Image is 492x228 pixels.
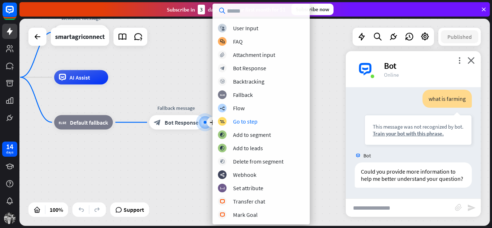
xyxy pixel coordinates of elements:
div: Bot [384,60,472,71]
i: webhooks [220,173,225,177]
div: 100% [48,204,65,215]
span: Default fallback [70,119,108,126]
div: Train your bot with this phrase. [373,130,464,137]
span: Bot [363,152,371,159]
div: Transfer chat [233,198,265,205]
div: Subscribe now [291,4,334,15]
div: This message was not recognized by bot. [373,123,464,130]
i: block_bot_response [154,119,161,126]
span: Bot Response [165,119,198,126]
div: Delete from segment [233,158,283,165]
button: Open LiveChat chat widget [6,3,27,24]
div: smartagriconnect [55,28,105,46]
i: block_attachment [455,204,462,211]
div: Webhook [233,171,256,178]
i: block_livechat [220,199,225,204]
i: more_vert [456,57,463,64]
i: block_faq [220,39,225,44]
div: Set attribute [233,184,263,192]
div: Could you provide more information to help me better understand your question? [355,162,472,188]
i: send [467,204,476,212]
div: what is farming [422,90,472,108]
div: Attachment input [233,51,275,58]
i: block_delete_from_segment [220,159,225,164]
span: Support [124,204,144,215]
div: Add to segment [233,131,271,138]
div: Go to step [233,118,258,125]
i: block_add_to_segment [220,133,225,137]
i: block_set_attribute [220,186,225,191]
div: Online [384,71,472,78]
a: 14 days [2,142,17,157]
div: Mark Goal [233,211,258,218]
i: block_add_to_segment [220,146,225,151]
i: block_goto [220,119,225,124]
div: User Input [233,24,258,32]
i: block_attachment [220,53,225,57]
div: Fallback [233,91,253,98]
div: Add to leads [233,144,263,152]
div: Fallback message [144,104,209,112]
i: block_fallback [59,119,66,126]
i: block_backtracking [220,79,225,84]
i: block_bot_response [220,66,225,71]
div: 3 [198,5,205,14]
i: close [468,57,475,64]
span: AI Assist [70,74,90,81]
div: Bot Response [233,64,266,72]
i: builder_tree [220,106,225,111]
div: Flow [233,104,245,112]
i: block_livechat [220,213,225,217]
i: plus [210,120,215,125]
div: Backtracking [233,78,264,85]
button: Published [441,30,478,43]
div: Subscribe in days to get your first month for $1 [167,5,286,14]
i: block_fallback [220,93,225,97]
div: days [6,150,13,155]
i: block_user_input [220,26,225,31]
div: 14 [6,143,13,150]
div: FAQ [233,38,243,45]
